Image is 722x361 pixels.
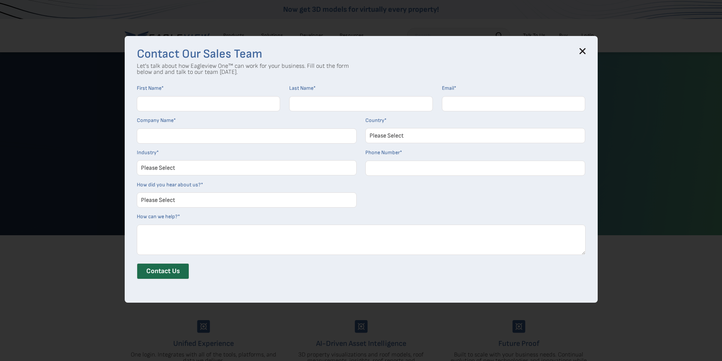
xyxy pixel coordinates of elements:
[137,149,157,156] span: Industry
[137,213,178,220] span: How can we help?
[365,149,400,156] span: Phone Number
[137,263,189,279] input: Contact Us
[137,85,161,91] span: First Name
[137,117,174,123] span: Company Name
[137,181,201,188] span: How did you hear about us?
[365,117,384,123] span: Country
[442,85,454,91] span: Email
[137,63,349,75] p: Let's talk about how Eagleview One™ can work for your business. Fill out the form below and and t...
[289,85,313,91] span: Last Name
[137,48,586,60] h3: Contact Our Sales Team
